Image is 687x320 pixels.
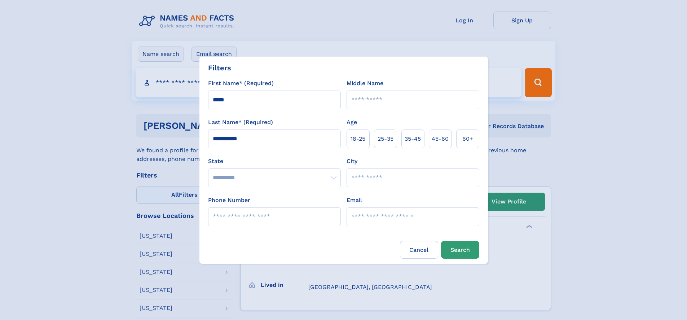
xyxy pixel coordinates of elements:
[347,118,357,127] label: Age
[441,241,479,259] button: Search
[400,241,438,259] label: Cancel
[462,135,473,143] span: 60+
[208,157,341,166] label: State
[351,135,365,143] span: 18‑25
[347,196,362,205] label: Email
[432,135,449,143] span: 45‑60
[347,157,357,166] label: City
[208,196,250,205] label: Phone Number
[208,79,274,88] label: First Name* (Required)
[347,79,383,88] label: Middle Name
[405,135,421,143] span: 35‑45
[208,118,273,127] label: Last Name* (Required)
[378,135,393,143] span: 25‑35
[208,62,231,73] div: Filters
